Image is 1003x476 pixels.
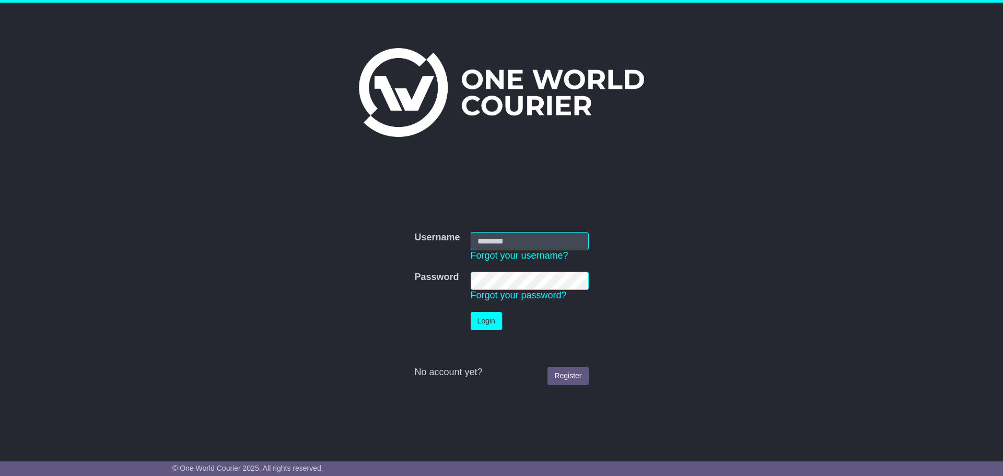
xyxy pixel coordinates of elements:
label: Username [414,232,460,243]
a: Register [547,367,588,385]
img: One World [359,48,644,137]
div: No account yet? [414,367,588,378]
button: Login [471,312,502,330]
label: Password [414,272,459,283]
span: © One World Courier 2025. All rights reserved. [172,464,323,472]
a: Forgot your password? [471,290,567,300]
a: Forgot your username? [471,250,568,261]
